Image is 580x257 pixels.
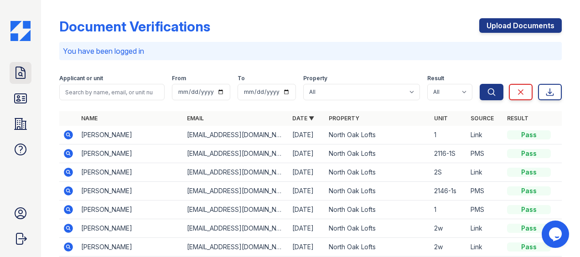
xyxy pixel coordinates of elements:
[467,219,503,238] td: Link
[467,126,503,144] td: Link
[430,144,467,163] td: 2116-1S
[183,126,289,144] td: [EMAIL_ADDRESS][DOMAIN_NAME]
[507,115,528,122] a: Result
[507,205,551,214] div: Pass
[430,126,467,144] td: 1
[325,219,430,238] td: North Oak Lofts
[471,115,494,122] a: Source
[427,75,444,82] label: Result
[434,115,448,122] a: Unit
[507,242,551,252] div: Pass
[183,163,289,182] td: [EMAIL_ADDRESS][DOMAIN_NAME]
[78,144,183,163] td: [PERSON_NAME]
[289,182,325,200] td: [DATE]
[467,200,503,219] td: PMS
[467,238,503,257] td: Link
[183,238,289,257] td: [EMAIL_ADDRESS][DOMAIN_NAME]
[289,163,325,182] td: [DATE]
[172,75,186,82] label: From
[507,224,551,233] div: Pass
[183,182,289,200] td: [EMAIL_ADDRESS][DOMAIN_NAME]
[289,219,325,238] td: [DATE]
[467,182,503,200] td: PMS
[63,46,558,57] p: You have been logged in
[325,144,430,163] td: North Oak Lofts
[187,115,204,122] a: Email
[467,144,503,163] td: PMS
[479,18,562,33] a: Upload Documents
[78,200,183,219] td: [PERSON_NAME]
[430,163,467,182] td: 2S
[59,18,210,35] div: Document Verifications
[507,130,551,139] div: Pass
[325,238,430,257] td: North Oak Lofts
[430,238,467,257] td: 2w
[325,126,430,144] td: North Oak Lofts
[59,75,103,82] label: Applicant or unit
[292,115,314,122] a: Date ▼
[430,219,467,238] td: 2w
[78,182,183,200] td: [PERSON_NAME]
[325,163,430,182] td: North Oak Lofts
[289,144,325,163] td: [DATE]
[183,200,289,219] td: [EMAIL_ADDRESS][DOMAIN_NAME]
[78,219,183,238] td: [PERSON_NAME]
[430,200,467,219] td: 1
[78,238,183,257] td: [PERSON_NAME]
[183,144,289,163] td: [EMAIL_ADDRESS][DOMAIN_NAME]
[329,115,359,122] a: Property
[81,115,98,122] a: Name
[325,200,430,219] td: North Oak Lofts
[78,163,183,182] td: [PERSON_NAME]
[430,182,467,200] td: 2146-1s
[59,84,165,100] input: Search by name, email, or unit number
[238,75,245,82] label: To
[507,168,551,177] div: Pass
[467,163,503,182] td: Link
[289,238,325,257] td: [DATE]
[289,126,325,144] td: [DATE]
[183,219,289,238] td: [EMAIL_ADDRESS][DOMAIN_NAME]
[542,221,571,248] iframe: chat widget
[303,75,327,82] label: Property
[507,186,551,195] div: Pass
[289,200,325,219] td: [DATE]
[507,149,551,158] div: Pass
[10,21,31,41] img: CE_Icon_Blue-c292c112584629df590d857e76928e9f676e5b41ef8f769ba2f05ee15b207248.png
[325,182,430,200] td: North Oak Lofts
[78,126,183,144] td: [PERSON_NAME]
